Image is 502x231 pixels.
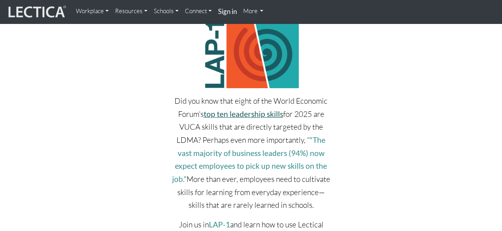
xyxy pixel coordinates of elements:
[182,3,215,19] a: Connect
[151,3,182,19] a: Schools
[215,3,240,20] a: Sign in
[203,109,283,118] a: top ten leadership skills
[73,3,112,19] a: Workplace
[172,135,327,184] a: "The vast majority of business leaders (94%) now expect employees to pick up new skills on the job.”
[6,4,66,20] img: lecticalive
[171,95,331,212] p: Did you know that eight of the World Economic Forum's for 2025 are VUCA skills that are directly ...
[112,3,151,19] a: Resources
[218,7,237,16] strong: Sign in
[240,3,267,19] a: More
[208,220,230,229] a: LAP-1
